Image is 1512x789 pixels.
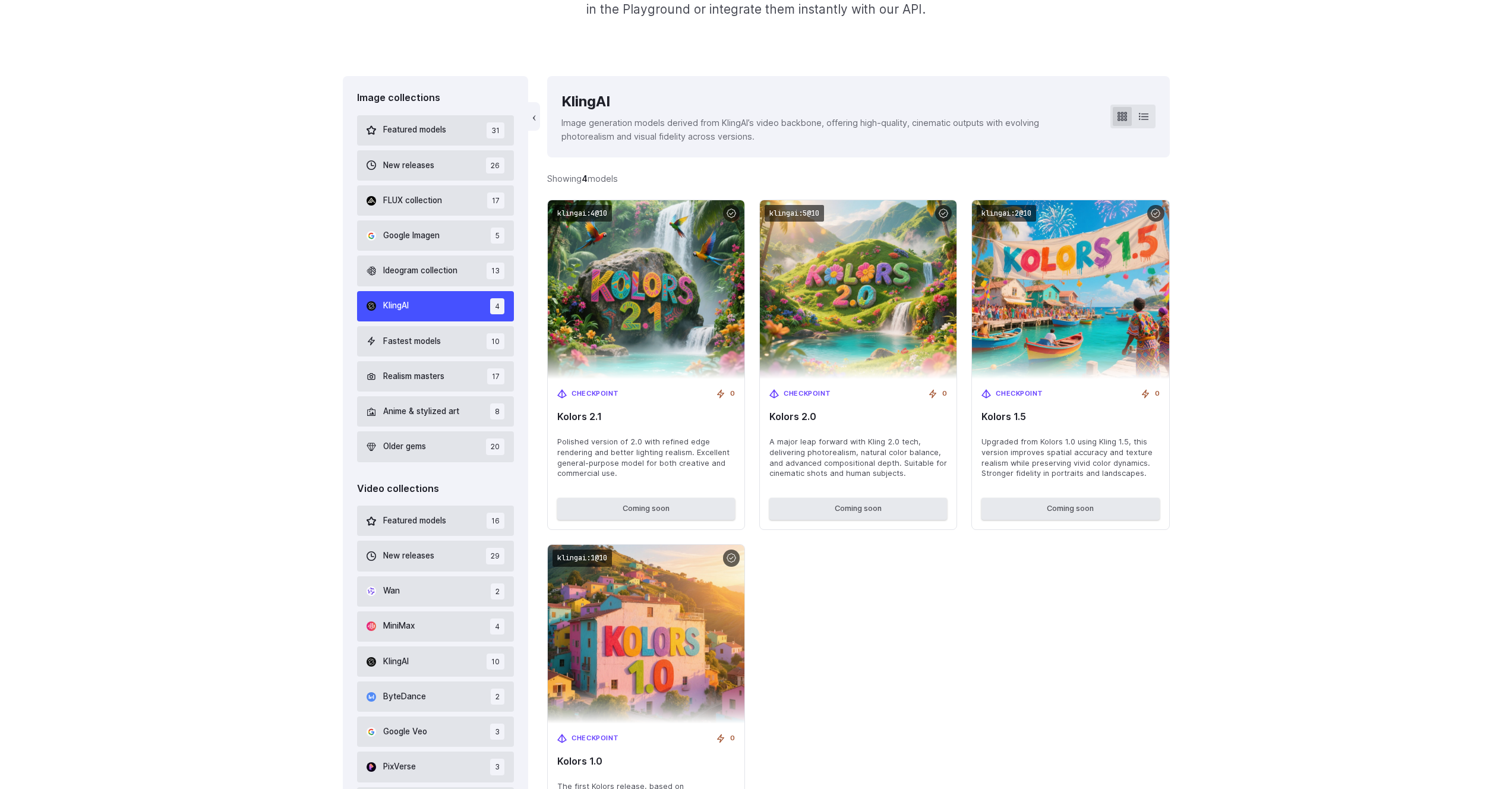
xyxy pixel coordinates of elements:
[357,752,514,782] button: PixVerse 3
[557,411,735,422] span: Kolors 2.1
[357,431,514,462] button: Older gems 20
[981,411,1159,422] span: Kolors 1.5
[487,122,504,138] span: 31
[487,333,504,349] span: 10
[491,689,504,705] span: 2
[357,326,514,356] button: Fastest models 10
[383,370,444,383] span: Realism masters
[357,255,514,286] button: Ideogram collection 13
[357,611,514,642] button: MiniMax 4
[383,515,446,528] span: Featured models
[553,550,612,567] code: klingai:1@10
[383,620,415,633] span: MiniMax
[357,717,514,747] button: Google Veo 3
[561,90,1091,113] div: KlingAI
[357,150,514,181] button: New releases 26
[486,157,504,173] span: 26
[572,389,619,399] span: Checkpoint
[972,200,1169,379] img: Kolors 1.5
[977,205,1036,222] code: klingai:2@10
[548,200,744,379] img: Kolors 2.1
[383,550,434,563] span: New releases
[357,396,514,427] button: Anime & stylized art 8
[942,389,947,399] span: 0
[981,498,1159,519] button: Coming soon
[491,583,504,599] span: 2
[357,90,514,106] div: Image collections
[996,389,1043,399] span: Checkpoint
[383,335,441,348] span: Fastest models
[383,194,442,207] span: FLUX collection
[383,299,409,313] span: KlingAI
[490,759,504,775] span: 3
[490,403,504,419] span: 8
[357,506,514,536] button: Featured models 16
[730,389,735,399] span: 0
[383,440,426,453] span: Older gems
[383,725,427,738] span: Google Veo
[490,298,504,314] span: 4
[383,159,434,172] span: New releases
[491,228,504,244] span: 5
[383,655,409,668] span: KlingAI
[981,437,1159,479] span: Upgraded from Kolors 1.0 using Kling 1.5, this version improves spatial accuracy and texture real...
[730,733,735,744] span: 0
[383,124,446,137] span: Featured models
[357,481,514,497] div: Video collections
[760,200,957,379] img: Kolors 2.0
[1155,389,1160,399] span: 0
[383,585,400,598] span: Wan
[357,541,514,571] button: New releases 29
[487,654,504,670] span: 10
[582,173,588,184] strong: 4
[487,368,504,384] span: 17
[487,192,504,209] span: 17
[357,291,514,321] button: KlingAI 4
[357,361,514,392] button: Realism masters 17
[383,405,459,418] span: Anime & stylized art
[383,264,457,277] span: Ideogram collection
[490,618,504,635] span: 4
[357,681,514,712] button: ByteDance 2
[557,498,735,519] button: Coming soon
[486,548,504,564] span: 29
[553,205,612,222] code: klingai:4@10
[490,724,504,740] span: 3
[572,733,619,744] span: Checkpoint
[528,102,540,131] button: ‹
[487,513,504,529] span: 16
[557,437,735,479] span: Polished version of 2.0 with refined edge rendering and better lighting realism. Excellent genera...
[487,263,504,279] span: 13
[357,220,514,251] button: Google Imagen 5
[557,756,735,767] span: Kolors 1.0
[784,389,831,399] span: Checkpoint
[383,690,426,703] span: ByteDance
[561,116,1091,143] p: Image generation models derived from KlingAI’s video backbone, offering high-quality, cinematic o...
[357,646,514,677] button: KlingAI 10
[383,229,440,242] span: Google Imagen
[547,172,618,185] div: Showing models
[383,760,416,774] span: PixVerse
[765,205,824,222] code: klingai:5@10
[357,115,514,146] button: Featured models 31
[769,498,947,519] button: Coming soon
[357,576,514,607] button: Wan 2
[769,437,947,479] span: A major leap forward with Kling 2.0 tech, delivering photorealism, natural color balance, and adv...
[769,411,947,422] span: Kolors 2.0
[486,438,504,455] span: 20
[548,545,744,724] img: Kolors 1.0
[357,185,514,216] button: FLUX collection 17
